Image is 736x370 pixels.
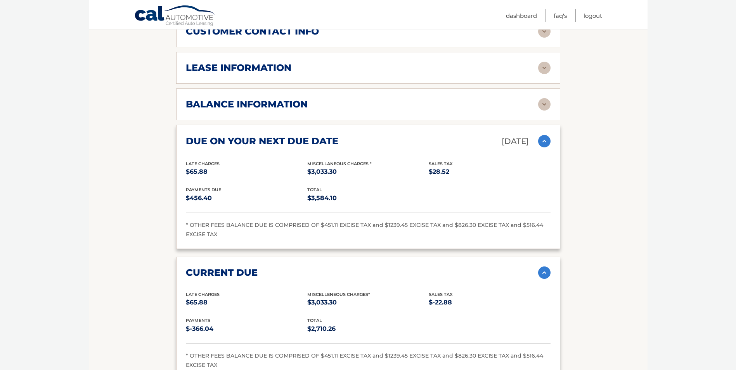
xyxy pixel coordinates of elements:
p: [DATE] [502,135,529,148]
img: accordion-active.svg [538,135,551,147]
span: payments [186,318,210,323]
p: $3,033.30 [307,166,429,177]
img: accordion-rest.svg [538,98,551,111]
span: Late Charges [186,292,220,297]
h2: due on your next due date [186,135,338,147]
h2: balance information [186,99,308,110]
a: Dashboard [506,9,537,22]
img: accordion-rest.svg [538,25,551,38]
p: $456.40 [186,193,307,204]
span: total [307,187,322,192]
span: total [307,318,322,323]
img: accordion-rest.svg [538,62,551,74]
div: * OTHER FEES BALANCE DUE IS COMPRISED OF $451.11 EXCISE TAX and $1239.45 EXCISE TAX and $826.30 E... [186,351,551,370]
h2: lease information [186,62,291,74]
p: $3,584.10 [307,193,429,204]
h2: customer contact info [186,26,319,37]
p: $28.52 [429,166,550,177]
h2: current due [186,267,258,278]
span: Miscelleneous Charges* [307,292,370,297]
p: $65.88 [186,297,307,308]
a: Logout [584,9,602,22]
p: $3,033.30 [307,297,429,308]
a: Cal Automotive [134,5,216,28]
p: $65.88 [186,166,307,177]
p: $2,710.26 [307,323,429,334]
span: Late Charges [186,161,220,166]
p: $-22.88 [429,297,550,308]
span: Sales Tax [429,161,453,166]
p: $-366.04 [186,323,307,334]
span: Payments Due [186,187,221,192]
span: Sales Tax [429,292,453,297]
div: * OTHER FEES BALANCE DUE IS COMPRISED OF $451.11 EXCISE TAX and $1239.45 EXCISE TAX and $826.30 E... [186,221,551,239]
a: FAQ's [554,9,567,22]
span: Miscellaneous Charges * [307,161,372,166]
img: accordion-active.svg [538,266,551,279]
